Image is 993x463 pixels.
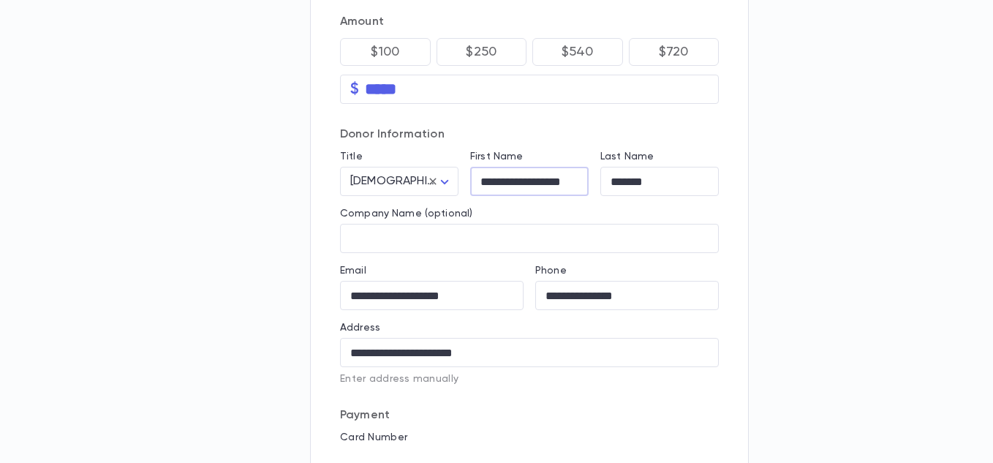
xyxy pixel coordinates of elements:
label: Company Name (optional) [340,208,472,219]
p: $ [350,82,359,97]
span: [DEMOGRAPHIC_DATA] [350,176,475,187]
p: Donor Information [340,127,719,142]
button: $250 [437,38,527,66]
label: Title [340,151,363,162]
button: $720 [629,38,720,66]
p: $250 [466,45,496,59]
p: Amount [340,15,719,29]
div: [DEMOGRAPHIC_DATA] [340,167,458,196]
label: Phone [535,265,567,276]
p: Card Number [340,432,719,443]
p: $540 [562,45,594,59]
label: Last Name [600,151,654,162]
label: Address [340,322,380,334]
button: $100 [340,38,431,66]
p: Enter address manually [340,373,719,385]
label: First Name [470,151,523,162]
label: Email [340,265,366,276]
p: $100 [371,45,399,59]
button: $540 [532,38,623,66]
p: Payment [340,408,719,423]
p: $720 [659,45,689,59]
